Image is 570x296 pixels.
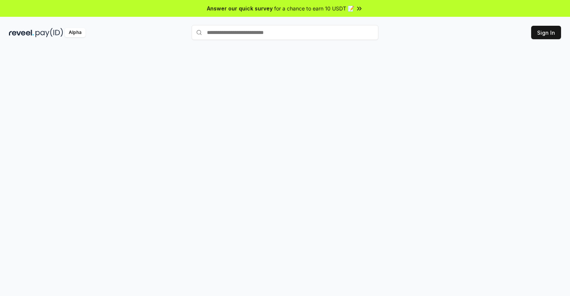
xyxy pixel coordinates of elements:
[207,4,273,12] span: Answer our quick survey
[65,28,86,37] div: Alpha
[274,4,354,12] span: for a chance to earn 10 USDT 📝
[531,26,561,39] button: Sign In
[35,28,63,37] img: pay_id
[9,28,34,37] img: reveel_dark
